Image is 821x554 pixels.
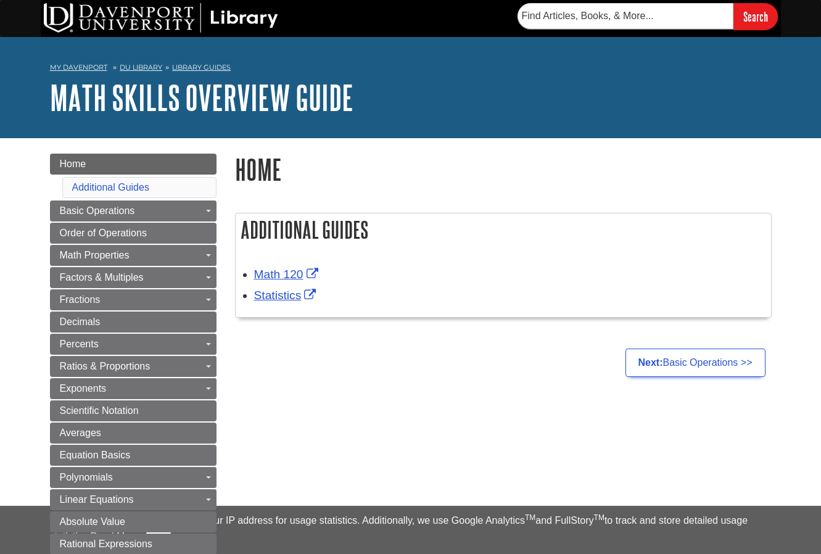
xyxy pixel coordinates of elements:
[50,312,217,333] a: Decimals
[50,489,217,510] a: Linear Equations
[254,289,320,302] a: Link opens in new window
[60,494,134,505] span: Linear Equations
[525,513,535,522] sup: TM
[638,357,663,368] strong: Next:
[50,267,217,288] a: Factors & Multiples
[235,154,772,185] h1: Home
[236,213,771,246] h2: Additional Guides
[733,3,778,30] input: Search
[50,245,217,266] a: Math Properties
[50,445,217,466] a: Equation Basics
[518,3,733,29] input: Find Articles, Books, & More...
[72,182,149,192] a: Additional Guides
[60,205,135,216] span: Basic Operations
[60,450,131,460] span: Equation Basics
[50,334,217,355] a: Percents
[172,63,231,72] a: Library Guides
[50,201,217,221] a: Basic Operations
[50,223,217,244] a: Order of Operations
[625,349,765,377] a: Next:Basic Operations >>
[60,405,139,416] span: Scientific Notation
[50,356,217,377] a: Ratios & Proportions
[60,539,152,549] span: Rational Expressions
[44,3,278,33] img: DU Library
[60,428,101,438] span: Averages
[50,513,772,547] div: This site uses cookies and records your IP address for usage statistics. Additionally, we use Goo...
[50,289,217,310] a: Fractions
[50,400,217,421] a: Scientific Notation
[120,63,162,72] a: DU Library
[60,361,151,371] span: Ratios & Proportions
[60,472,113,482] span: Polynomials
[50,78,353,117] a: Math Skills Overview Guide
[60,316,101,327] span: Decimals
[50,154,217,175] a: Home
[60,159,86,169] span: Home
[50,378,217,399] a: Exponents
[50,62,107,73] a: My Davenport
[60,294,101,305] span: Fractions
[60,516,125,527] span: Absolute Value
[50,423,217,444] a: Averages
[594,513,604,522] sup: TM
[50,467,217,488] a: Polynomials
[60,250,130,260] span: Math Properties
[50,59,772,79] nav: breadcrumb
[518,3,778,30] form: Searches DU Library's articles, books, and more
[60,339,99,349] span: Percents
[60,383,107,394] span: Exponents
[60,272,144,283] span: Factors & Multiples
[254,268,321,281] a: Link opens in new window
[60,228,147,238] span: Order of Operations
[50,511,217,532] a: Absolute Value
